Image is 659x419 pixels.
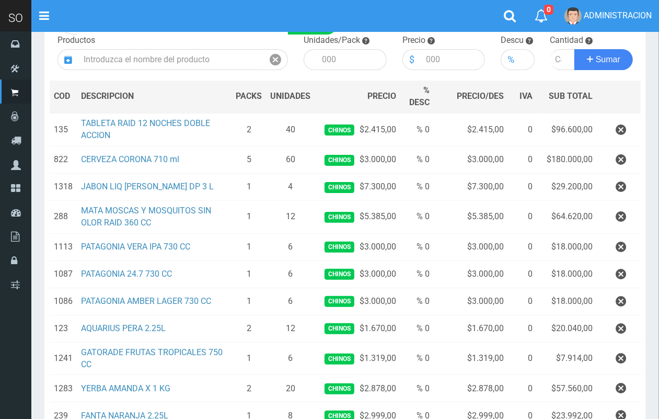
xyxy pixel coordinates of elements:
[315,201,400,234] td: $5.385,00
[596,55,620,64] span: Sumar
[508,201,537,234] td: 0
[50,315,77,342] td: 123
[325,296,354,307] span: Chinos
[304,35,360,47] label: Unidades/Pack
[402,35,425,47] label: Precio
[232,146,266,174] td: 5
[50,81,77,114] th: COD
[315,261,400,288] td: $3.000,00
[434,113,508,146] td: $2.415,00
[315,315,400,342] td: $1.670,00
[266,288,315,315] td: 6
[325,212,354,223] span: Chinos
[232,233,266,261] td: 1
[315,146,400,174] td: $3.000,00
[50,174,77,201] td: 1318
[81,269,172,279] a: PATAGONIA 24.7 730 CC
[50,261,77,288] td: 1087
[266,375,315,402] td: 20
[266,261,315,288] td: 6
[232,342,266,375] td: 1
[400,315,434,342] td: % 0
[537,315,597,342] td: $20.040,00
[266,174,315,201] td: 4
[232,174,266,201] td: 1
[550,35,584,47] label: Cantidad
[584,10,652,20] span: ADMINISTRACION
[537,146,597,174] td: $180.000,00
[434,342,508,375] td: $1.319,00
[325,124,354,135] span: Chinos
[266,201,315,234] td: 12
[564,7,582,25] img: User Image
[521,49,534,70] input: 000
[537,261,597,288] td: $18.000,00
[81,118,210,140] a: TABLETA RAID 12 NOCHES DOBLE ACCION
[537,233,597,261] td: $18.000,00
[81,154,179,164] a: CERVEZA CORONA 710 ml
[400,146,434,174] td: % 0
[325,323,354,334] span: Chinos
[81,182,214,191] a: JABON LIQ [PERSON_NAME] DP 3 L
[232,315,266,342] td: 2
[96,91,134,101] span: CRIPCION
[266,315,315,342] td: 12
[508,113,537,146] td: 0
[508,146,537,174] td: 0
[434,315,508,342] td: $1.670,00
[232,261,266,288] td: 1
[501,49,521,70] div: %
[232,288,266,315] td: 1
[434,146,508,174] td: $3.000,00
[434,174,508,201] td: $7.300,00
[57,35,95,47] label: Productos
[50,288,77,315] td: 1086
[400,201,434,234] td: % 0
[537,288,597,315] td: $18.000,00
[266,81,315,114] th: UNIDADES
[537,342,597,375] td: $7.914,00
[508,315,537,342] td: 0
[325,242,354,253] span: Chinos
[50,201,77,234] td: 288
[266,342,315,375] td: 6
[508,261,537,288] td: 0
[315,233,400,261] td: $3.000,00
[400,261,434,288] td: % 0
[508,342,537,375] td: 0
[434,233,508,261] td: $3.000,00
[315,375,400,402] td: $2.878,00
[544,5,553,15] span: 0
[537,201,597,234] td: $64.620,00
[315,288,400,315] td: $3.000,00
[81,296,211,306] a: PATAGONIA AMBER LAGER 730 CC
[400,375,434,402] td: % 0
[508,288,537,315] td: 0
[315,113,400,146] td: $2.415,00
[410,85,430,107] span: % DESC
[81,242,190,252] a: PATAGONIA VERA IPA 730 CC
[78,49,263,70] input: Introduzca el nombre del producto
[550,49,575,70] input: Cantidad
[81,323,166,333] a: AQUARIUS PERA 2.25L
[325,182,354,193] span: Chinos
[434,201,508,234] td: $5.385,00
[434,261,508,288] td: $3.000,00
[400,113,434,146] td: % 0
[232,113,266,146] td: 2
[315,342,400,375] td: $1.319,00
[232,375,266,402] td: 2
[317,49,387,70] input: 000
[508,375,537,402] td: 0
[232,81,266,114] th: PACKS
[434,288,508,315] td: $3.000,00
[434,375,508,402] td: $2.878,00
[266,113,315,146] td: 40
[400,174,434,201] td: % 0
[400,288,434,315] td: % 0
[81,347,223,369] a: GATORADE FRUTAS TROPICALES 750 CC
[50,233,77,261] td: 1113
[266,233,315,261] td: 6
[549,90,593,103] span: SUB TOTAL
[402,49,421,70] div: $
